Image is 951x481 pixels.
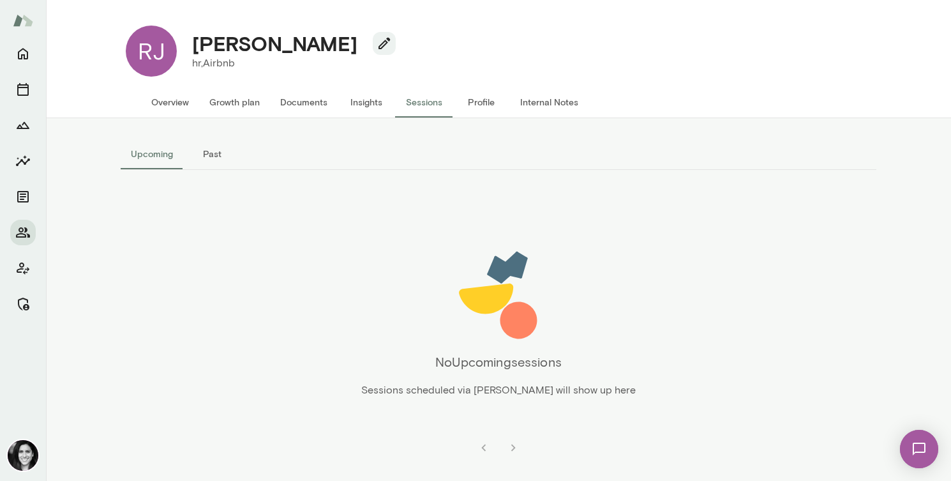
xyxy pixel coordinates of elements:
[10,148,36,174] button: Insights
[121,139,876,169] div: basic tabs example
[10,256,36,281] button: Client app
[121,425,876,461] div: pagination
[8,440,38,471] img: Jamie Albers
[192,56,386,71] p: hr, Airbnb
[338,87,395,118] button: Insights
[10,220,36,245] button: Members
[270,87,338,118] button: Documents
[435,352,562,372] h6: No Upcoming sessions
[510,87,588,118] button: Internal Notes
[199,87,270,118] button: Growth plan
[469,435,528,461] nav: pagination navigation
[395,87,453,118] button: Sessions
[13,8,33,33] img: Mento
[126,26,177,77] div: RJ
[10,77,36,102] button: Sessions
[453,87,510,118] button: Profile
[10,112,36,138] button: Growth Plan
[183,139,241,169] button: Past
[192,31,357,56] h4: [PERSON_NAME]
[10,41,36,66] button: Home
[10,291,36,317] button: Manage
[141,87,199,118] button: Overview
[121,139,183,169] button: Upcoming
[10,184,36,210] button: Documents
[361,383,636,398] p: Sessions scheduled via [PERSON_NAME] will show up here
